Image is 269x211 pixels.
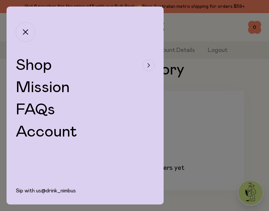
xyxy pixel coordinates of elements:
span: Shop [16,57,52,73]
a: FAQs [16,102,55,118]
button: Shop [16,57,154,73]
a: Account [16,124,77,140]
div: Sip with us [7,187,164,204]
a: @drink_nimbus [41,188,76,193]
a: Mission [16,80,70,95]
